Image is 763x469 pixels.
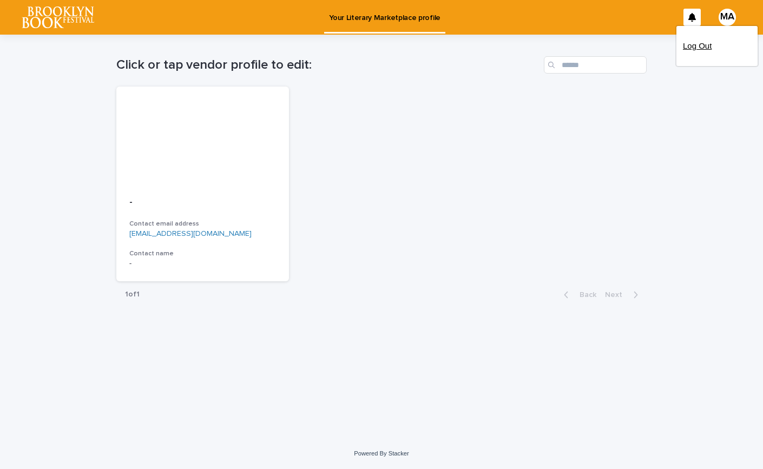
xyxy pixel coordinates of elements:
a: -Contact email address[EMAIL_ADDRESS][DOMAIN_NAME]Contact name- [116,87,289,281]
a: [EMAIL_ADDRESS][DOMAIN_NAME] [129,230,252,237]
button: Back [555,290,601,300]
h1: Click or tap vendor profile to edit: [116,57,540,73]
span: Next [605,291,629,299]
h3: Contact name [129,249,276,258]
p: 1 of 1 [116,281,148,308]
input: Search [544,56,647,74]
p: - [129,259,276,268]
h3: Contact email address [129,220,276,228]
button: Next [601,290,647,300]
a: Log Out [683,37,751,55]
p: - [129,197,276,209]
a: Powered By Stacker [354,450,409,457]
span: Back [573,291,596,299]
